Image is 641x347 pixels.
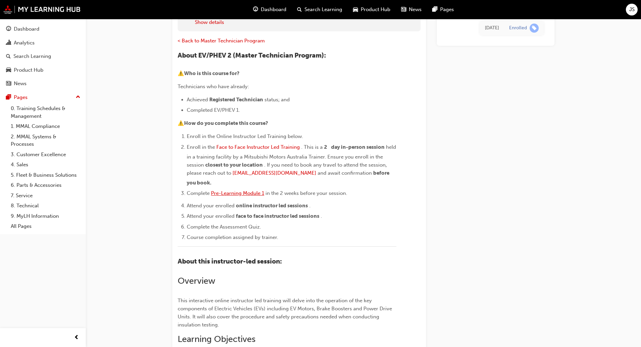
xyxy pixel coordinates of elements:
span: Attend your enrolled [187,203,235,209]
a: 7. Service [8,190,83,201]
span: puzzle-icon [183,12,189,20]
span: status; and [264,97,290,103]
a: news-iconNews [396,3,427,16]
a: News [3,77,83,90]
span: Search Learning [305,6,342,13]
span: Product Hub [361,6,390,13]
span: How do you complete this course? [184,120,268,126]
div: Pages [14,94,28,101]
button: Pages [3,91,83,104]
a: 3. Customer Excellence [8,149,83,160]
span: Overview [178,276,215,286]
a: 8. Technical [8,201,83,211]
a: Dashboard [3,23,83,35]
span: held in a training facility by a Mitsubishi Motors Australia Trainer. Ensure you enroll in the se... [187,144,397,168]
span: Enroll in the Online Instructor Led Training below. [187,133,303,139]
span: Learning Objectives [178,334,255,344]
img: mmal [3,5,81,14]
span: About this instructor-led session: [178,257,282,265]
a: 1. MMAL Compliance [8,121,83,132]
span: car-icon [6,67,11,73]
span: and await confirmation [318,170,372,176]
span: search-icon [297,5,302,14]
div: Enrolled [509,25,527,31]
a: Search Learning [3,50,83,63]
span: guage-icon [6,26,11,32]
span: . [309,203,311,209]
span: pages-icon [6,95,11,101]
a: pages-iconPages [427,3,459,16]
span: News [409,6,422,13]
a: 4. Sales [8,160,83,170]
span: . If you need to book any travel to attend the session, please reach out to [187,162,388,176]
span: Attend your enrolled [187,213,235,219]
div: Product Hub [14,66,43,74]
span: Enroll in the [187,144,215,150]
a: car-iconProduct Hub [348,3,396,16]
span: guage-icon [253,5,258,14]
span: . This is a [301,144,323,150]
a: 2. MMAL Systems & Processes [8,132,83,149]
div: Tue Feb 25 2025 11:51:41 GMT+1030 (Australian Central Daylight Time) [485,24,499,32]
a: 6. Parts & Accessories [8,180,83,190]
span: search-icon [6,54,11,60]
span: news-icon [6,81,11,87]
span: Technicians who have already: [178,83,249,90]
span: chart-icon [6,40,11,46]
button: Show details [195,19,224,26]
span: This interactive online instructor led training will delve into the operation of the key componen... [178,298,393,328]
span: pages-icon [432,5,437,14]
span: Course completion assigned by trainer. [187,234,278,240]
span: Pages [440,6,454,13]
span: Complete the Assessment Quiz. [187,224,261,230]
div: Analytics [14,39,35,47]
span: day in-person session [331,144,385,150]
a: All Pages [8,221,83,232]
span: ⚠️ [178,120,184,126]
span: About EV/PHEV 2 (Master Technician Program): [178,51,326,59]
span: Registered Technician [209,97,263,103]
span: JS [629,6,635,13]
a: 5. Fleet & Business Solutions [8,170,83,180]
span: up-icon [76,93,80,102]
span: before you book. [187,170,390,186]
span: Achieved [187,97,208,103]
a: 0. Training Schedules & Management [8,103,83,121]
a: < Back to Master Technician Program [178,38,265,44]
span: prev-icon [74,334,79,342]
button: DashboardAnalyticsSearch LearningProduct HubNews [3,22,83,91]
a: search-iconSearch Learning [292,3,348,16]
span: closest to your location [205,162,263,168]
span: learningRecordVerb_ENROLL-icon [530,23,539,32]
span: Who is this course for? [184,70,240,76]
button: JS [626,4,638,15]
span: online instructor led sessions [236,203,308,209]
span: news-icon [401,5,406,14]
a: 9. MyLH Information [8,211,83,221]
a: Pre-Learning Module 1 [211,190,264,196]
span: face to face instructor led sessions [236,213,319,219]
div: Search Learning [13,53,51,60]
span: Complete [187,190,210,196]
span: ⚠️ [178,70,184,76]
div: News [14,80,27,88]
span: Dashboard [261,6,286,13]
span: . [321,213,322,219]
a: [EMAIL_ADDRESS][DOMAIN_NAME] [233,170,316,176]
a: Product Hub [3,64,83,76]
span: car-icon [353,5,358,14]
span: in the 2 weeks before your session. [265,190,347,196]
a: Analytics [3,37,83,49]
a: guage-iconDashboard [248,3,292,16]
div: Dashboard [14,25,39,33]
a: Face to Face Instructor Led Training [216,144,300,150]
span: 2 [324,144,327,150]
span: Completed EV/PHEV 1. [187,107,240,113]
